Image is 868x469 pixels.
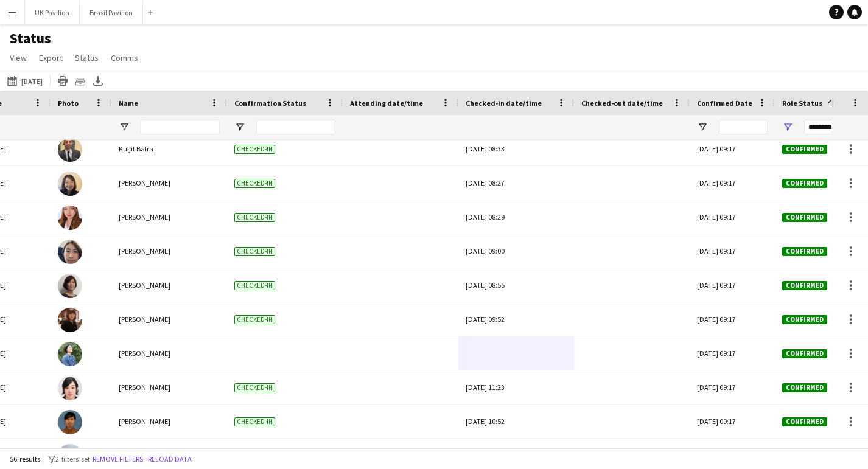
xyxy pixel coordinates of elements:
img: Aya WATANABE [58,342,82,366]
button: Open Filter Menu [119,122,130,133]
div: [DATE] 09:17 [690,234,775,268]
span: [PERSON_NAME] [119,417,170,426]
app-action-btn: Print [55,74,70,88]
div: [DATE] 09:17 [690,200,775,234]
a: Comms [106,50,143,66]
app-action-btn: Crew files as ZIP [73,74,88,88]
span: Checked-out date/time [581,99,663,108]
span: Status [75,52,99,63]
button: Brasil Pavilion [80,1,143,24]
input: Name Filter Input [141,120,220,134]
span: Confirmed [782,417,827,426]
img: Yoko TANAKA [58,172,82,196]
span: [PERSON_NAME] [119,178,170,187]
span: Confirmed [782,247,827,256]
span: Export [39,52,63,63]
span: Confirmed [782,383,827,392]
span: Checked-in [234,213,275,222]
div: [DATE] 09:52 [466,302,567,336]
img: Kuljit Balra [58,137,82,162]
button: Reload data [145,453,194,466]
span: View [10,52,27,63]
button: Open Filter Menu [782,122,793,133]
span: Name [119,99,138,108]
span: [PERSON_NAME] [119,212,170,221]
img: Daiki Ohta [58,444,82,468]
span: Confirmation Status [234,99,306,108]
span: Confirmed [782,179,827,188]
span: Confirmed [782,315,827,324]
span: Comms [111,52,138,63]
img: Ryohei Yoshida [58,410,82,434]
span: 2 filters set [55,454,90,464]
span: Role Status [782,99,822,108]
a: Status [70,50,103,66]
button: Open Filter Menu [234,122,245,133]
span: [PERSON_NAME] [119,246,170,255]
span: Checked-in [234,281,275,290]
div: [DATE] 08:33 [466,132,567,165]
button: Add [145,7,155,17]
div: [DATE] 09:17 [690,370,775,404]
a: View [5,50,32,66]
span: Checked-in [234,315,275,324]
input: Confirmation Status Filter Input [256,120,335,134]
img: Chisa Goto [58,376,82,400]
a: Export [34,50,68,66]
input: Confirmed Date Filter Input [719,120,768,134]
div: [DATE] 10:52 [466,405,567,438]
span: Checked-in [234,383,275,392]
span: Photo [58,99,79,108]
span: Confirmed [782,213,827,222]
button: [DATE] [5,74,45,88]
a: Notifications [847,5,862,19]
span: Attending date/time [350,99,423,108]
span: [PERSON_NAME] [119,314,170,324]
div: [DATE] 09:17 [690,405,775,438]
div: [DATE] 09:17 [690,132,775,165]
div: [DATE] 09:17 [690,302,775,336]
button: UK Pavilion [25,1,80,24]
img: Amandine Frieuzet [58,206,82,230]
span: Confirmed [782,145,827,154]
span: Checked-in [234,179,275,188]
span: Kuljit Balra [119,144,153,153]
span: Confirmed [782,281,827,290]
span: Confirmed [782,349,827,358]
img: Hitomi FUTAI [58,274,82,298]
img: Yumiko KITAGAWA [58,308,82,332]
button: Remove filters [90,453,145,466]
a: Help [829,5,844,19]
img: Mayumi YAMADA [58,240,82,264]
span: [PERSON_NAME] [119,383,170,392]
span: [PERSON_NAME] [119,349,170,358]
div: [DATE] 09:17 [690,336,775,370]
span: Checked-in date/time [466,99,542,108]
span: Checked-in [234,417,275,426]
span: Checked-in [234,145,275,154]
app-action-btn: Export XLSX [91,74,105,88]
div: [DATE] 09:17 [690,268,775,302]
div: [DATE] 08:27 [466,166,567,200]
div: [DATE] 09:17 [690,166,775,200]
div: [DATE] 11:23 [466,370,567,404]
button: Open Filter Menu [697,122,708,133]
span: Checked-in [234,247,275,256]
span: [PERSON_NAME] [119,280,170,290]
span: Confirmed Date [697,99,752,108]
